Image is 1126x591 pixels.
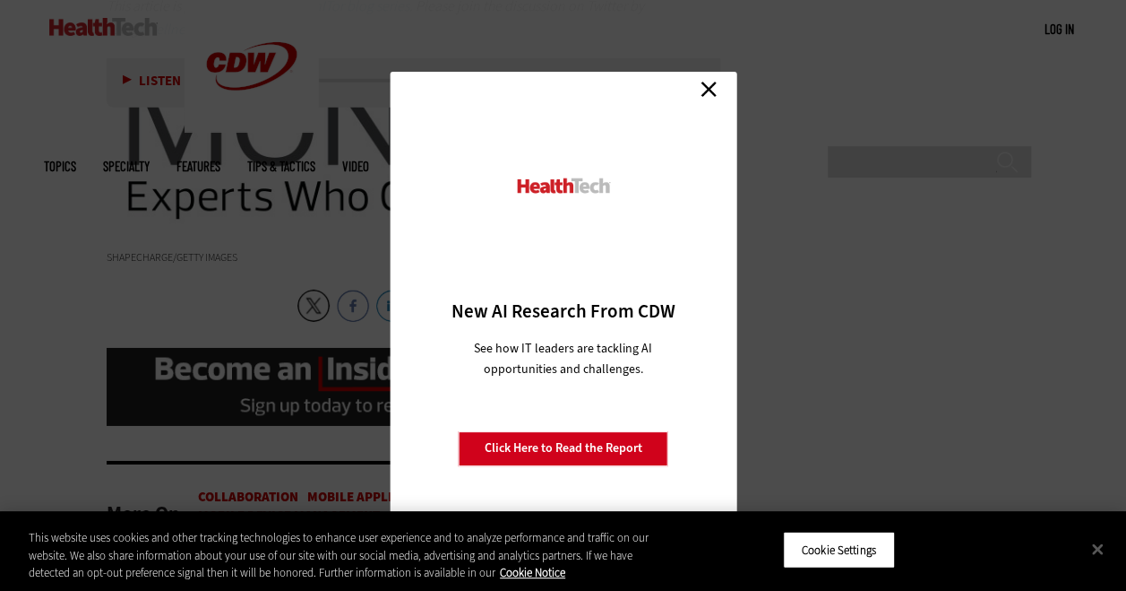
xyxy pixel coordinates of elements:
a: Click Here to Read the Report [459,431,668,465]
h3: New AI Research From CDW [421,299,705,324]
button: Cookie Settings [783,531,895,569]
img: HealthTech_0.png [514,177,612,196]
p: See how IT leaders are tackling AI opportunities and challenges. [452,338,674,379]
button: Close [1078,529,1117,569]
div: This website uses cookies and other tracking technologies to enhance user experience and to analy... [29,529,675,582]
a: Close [695,76,722,103]
a: More information about your privacy [500,565,565,580]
